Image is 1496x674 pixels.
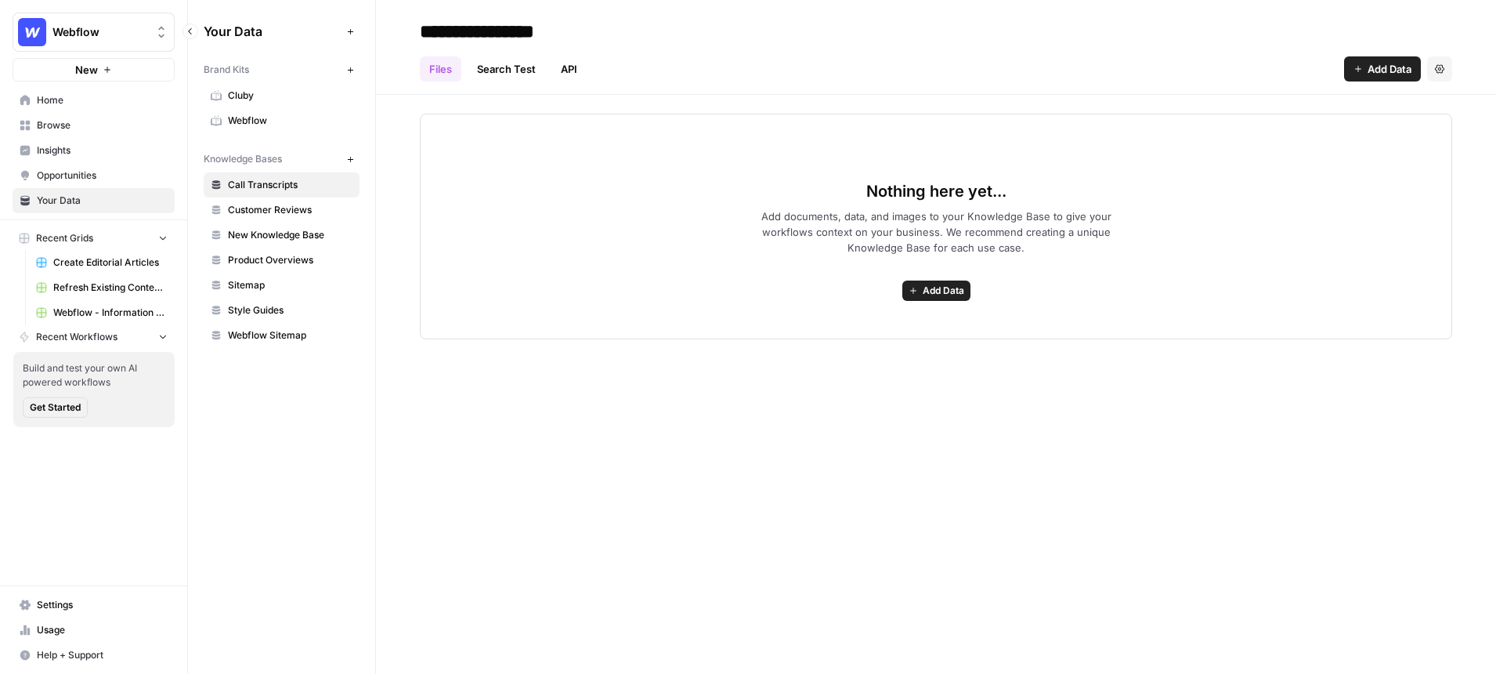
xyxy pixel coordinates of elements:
span: Recent Workflows [36,330,117,344]
a: Cluby [204,83,360,108]
a: Search Test [468,56,545,82]
span: Usage [37,623,168,637]
span: Add documents, data, and images to your Knowledge Base to give your workflows context on your bus... [735,208,1136,255]
span: Insights [37,143,168,158]
span: Sitemap [228,278,352,292]
a: Webflow Sitemap [204,323,360,348]
a: Customer Reviews [204,197,360,223]
a: New Knowledge Base [204,223,360,248]
span: Recent Grids [36,231,93,245]
span: Style Guides [228,303,352,317]
span: Your Data [37,194,168,208]
span: Add Data [1368,61,1411,77]
a: Style Guides [204,298,360,323]
span: Settings [37,598,168,612]
a: Webflow - Information Article -[PERSON_NAME] (Demo) [29,300,175,325]
span: Product Overviews [228,253,352,267]
span: Get Started [30,400,81,415]
button: New [13,58,175,82]
a: Your Data [13,188,175,213]
a: Files [420,56,461,82]
a: Insights [13,138,175,163]
span: Refresh Existing Content - Dakota - Demo [53,281,168,295]
button: Recent Grids [13,226,175,250]
img: Webflow Logo [18,18,46,46]
button: Workspace: Webflow [13,13,175,52]
button: Get Started [23,397,88,418]
a: Webflow [204,108,360,133]
span: New [75,62,98,78]
a: Create Editorial Articles [29,250,175,275]
span: Brand Kits [204,63,249,77]
button: Add Data [902,281,970,301]
button: Help + Support [13,643,175,668]
a: Product Overviews [204,248,360,273]
span: Webflow [52,24,147,40]
span: Call Transcripts [228,178,352,192]
a: Usage [13,618,175,643]
span: Nothing here yet... [866,180,1006,202]
span: Cluby [228,89,352,103]
span: Customer Reviews [228,203,352,217]
span: Build and test your own AI powered workflows [23,361,165,390]
span: Webflow Sitemap [228,328,352,342]
a: Settings [13,592,175,618]
button: Recent Workflows [13,325,175,349]
span: Create Editorial Articles [53,255,168,270]
span: Webflow - Information Article -[PERSON_NAME] (Demo) [53,306,168,320]
a: Sitemap [204,273,360,298]
span: New Knowledge Base [228,228,352,242]
span: Webflow [228,114,352,128]
span: Add Data [923,284,964,298]
span: Your Data [204,22,341,41]
a: Home [13,88,175,113]
a: Opportunities [13,163,175,188]
span: Opportunities [37,168,168,183]
a: Refresh Existing Content - Dakota - Demo [29,275,175,300]
a: API [551,56,587,82]
span: Browse [37,118,168,132]
span: Help + Support [37,648,168,662]
span: Home [37,93,168,107]
a: Browse [13,113,175,138]
button: Add Data [1344,56,1421,82]
a: Call Transcripts [204,172,360,197]
span: Knowledge Bases [204,152,282,166]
